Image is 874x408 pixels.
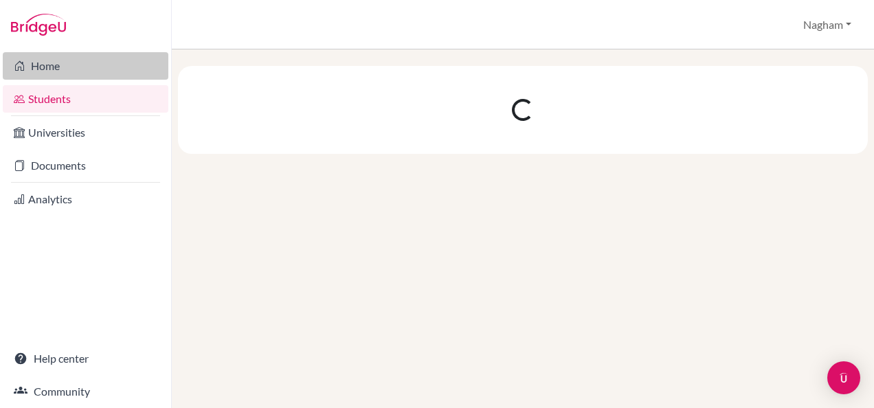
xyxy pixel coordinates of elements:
[797,12,858,38] button: Nagham
[3,378,168,405] a: Community
[3,52,168,80] a: Home
[3,119,168,146] a: Universities
[3,85,168,113] a: Students
[3,152,168,179] a: Documents
[827,361,860,394] div: Open Intercom Messenger
[3,345,168,372] a: Help center
[3,185,168,213] a: Analytics
[11,14,66,36] img: Bridge-U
